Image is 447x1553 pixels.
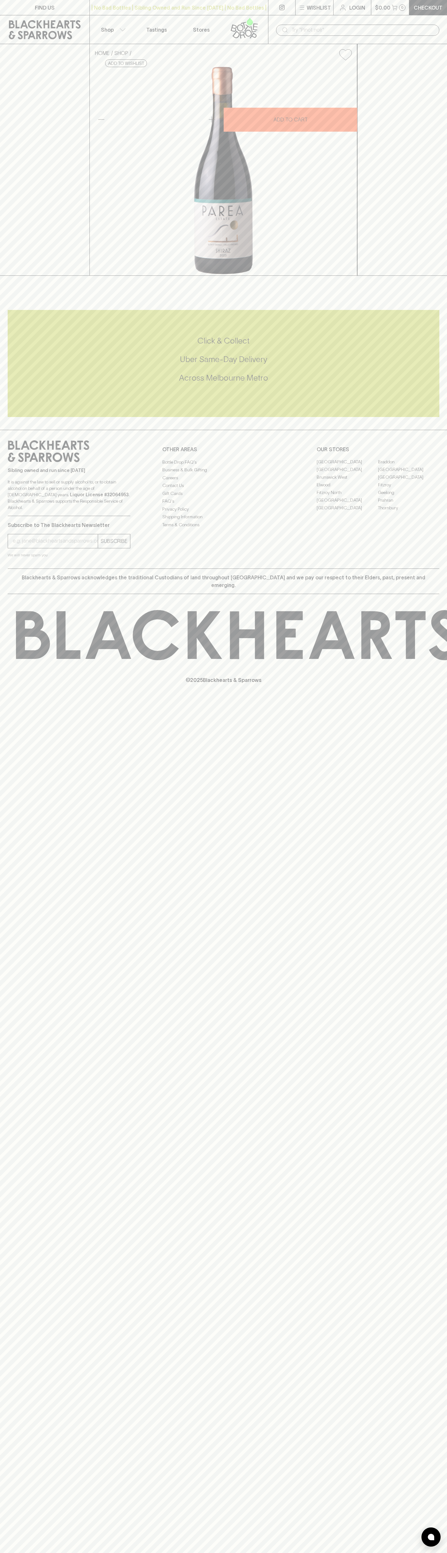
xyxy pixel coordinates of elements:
h5: Click & Collect [8,336,439,346]
input: Try "Pinot noir" [291,25,434,35]
a: Brunswick West [317,474,378,481]
p: Shop [101,26,114,34]
a: SHOP [114,50,128,56]
input: e.g. jane@blackheartsandsparrows.com.au [13,536,98,546]
a: Gift Cards [162,490,285,497]
a: Careers [162,474,285,482]
strong: Liquor License #32064953 [70,492,129,497]
a: [GEOGRAPHIC_DATA] [378,466,439,474]
p: OTHER AREAS [162,445,285,453]
a: [GEOGRAPHIC_DATA] [317,504,378,512]
a: Stores [179,15,224,44]
p: Subscribe to The Blackhearts Newsletter [8,521,130,529]
a: Braddon [378,458,439,466]
p: $0.00 [375,4,390,12]
p: Wishlist [307,4,331,12]
a: [GEOGRAPHIC_DATA] [317,458,378,466]
button: SUBSCRIBE [98,534,130,548]
a: HOME [95,50,110,56]
p: Checkout [414,4,443,12]
a: Geelong [378,489,439,497]
p: Tastings [146,26,167,34]
img: 41422.png [90,66,357,275]
a: Elwood [317,481,378,489]
a: Bottle Drop FAQ's [162,458,285,466]
img: bubble-icon [428,1534,434,1540]
p: FIND US [35,4,55,12]
a: Prahran [378,497,439,504]
p: Sibling owned and run since [DATE] [8,467,130,474]
a: [GEOGRAPHIC_DATA] [317,497,378,504]
p: Stores [193,26,210,34]
p: ADD TO CART [274,116,308,123]
p: OUR STORES [317,445,439,453]
div: Call to action block [8,310,439,417]
a: [GEOGRAPHIC_DATA] [378,474,439,481]
h5: Uber Same-Day Delivery [8,354,439,365]
a: Tastings [134,15,179,44]
h5: Across Melbourne Metro [8,373,439,383]
p: Blackhearts & Sparrows acknowledges the traditional Custodians of land throughout [GEOGRAPHIC_DAT... [12,574,435,589]
a: Fitzroy North [317,489,378,497]
p: SUBSCRIBE [101,537,127,545]
a: Fitzroy [378,481,439,489]
button: ADD TO CART [224,108,357,132]
button: Add to wishlist [337,47,354,63]
p: It is against the law to sell or supply alcohol to, or to obtain alcohol on behalf of a person un... [8,479,130,511]
a: Business & Bulk Gifting [162,466,285,474]
a: Shipping Information [162,513,285,521]
p: Login [349,4,365,12]
button: Shop [90,15,135,44]
button: Add to wishlist [105,59,147,67]
a: Terms & Conditions [162,521,285,529]
p: We will never spam you [8,552,130,558]
a: Privacy Policy [162,505,285,513]
a: Contact Us [162,482,285,490]
a: FAQ's [162,498,285,505]
a: [GEOGRAPHIC_DATA] [317,466,378,474]
a: Thornbury [378,504,439,512]
p: 0 [401,6,404,9]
